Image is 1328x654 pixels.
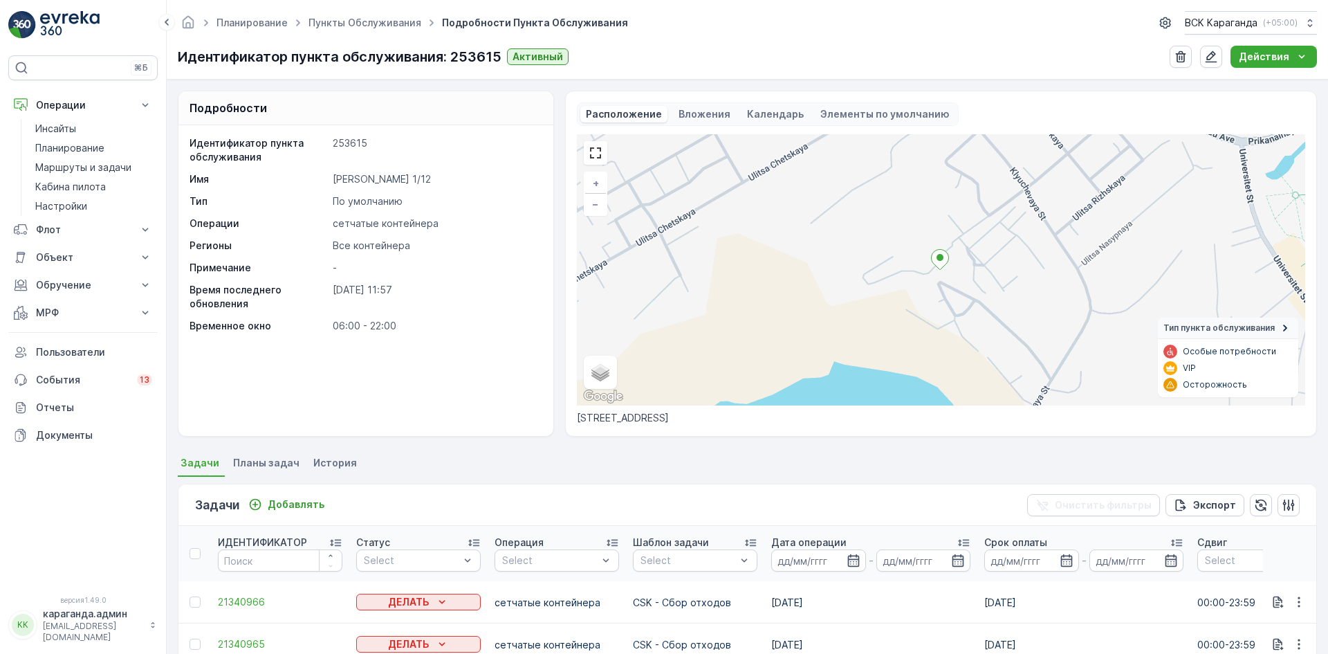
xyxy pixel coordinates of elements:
input: дд/мм/гггг [876,549,971,572]
a: Настройки [30,197,158,216]
font: Особые потребности [1183,346,1276,356]
font: ) [1295,17,1298,28]
font: 06:00 - 22:00 [333,320,396,331]
a: Увеличить масштаб [585,173,606,194]
font: [DATE] [984,639,1016,651]
font: сетчатые контейнера [495,639,600,651]
a: Открыть эту область в Google Картах (открывается в новом окне) [580,388,626,406]
font: [EMAIL_ADDRESS][DOMAIN_NAME] [43,621,116,642]
font: [DATE] [984,597,1016,608]
font: Отчеты [36,401,74,413]
button: Действия [1230,46,1317,68]
font: Пользователи [36,346,105,358]
font: 00:00-23:59 [1197,639,1255,651]
font: 21340966 [218,596,265,608]
div: Переключить выбранную строку [190,597,201,608]
font: CSK - Сбор отходов [633,639,731,651]
a: Слои [585,357,616,388]
font: Все контейнера [333,239,410,251]
a: Просмотреть в полноэкранном режиме [585,143,606,163]
font: Срок оплаты [984,536,1047,548]
a: 21340965 [218,637,342,651]
a: 21340966 [218,595,342,609]
font: +05:00 [1266,17,1295,28]
button: Добавлять [243,496,330,513]
p: Select [502,554,598,567]
font: ДЕЛАТЬ [388,638,430,650]
font: 253615 [333,137,367,149]
a: Уменьшить масштаб [585,194,606,215]
font: Настройки [35,200,87,212]
font: По умолчанию [333,195,403,207]
font: МРФ [36,307,59,318]
font: Временное окно [190,320,271,331]
a: Планирование [216,17,288,28]
font: Активный [513,51,563,62]
font: [STREET_ADDRESS] [577,412,669,424]
button: Обручение [8,271,158,299]
font: - [869,554,874,567]
font: сетчатые контейнера [333,217,439,229]
font: Операции [36,99,86,111]
p: Select [364,554,459,567]
font: ВСК Караганда [1185,17,1257,28]
font: Задачи [195,498,240,512]
font: Время последнего обновления [190,284,282,309]
button: ККкараганда.админ[EMAIL_ADDRESS][DOMAIN_NAME] [8,607,158,643]
a: Маршруты и задачи [30,158,158,177]
img: logo_light-DOdMpM7g.png [40,11,100,39]
font: Расположение [586,108,662,120]
font: События [36,374,80,385]
font: Кабина пилота [35,181,106,192]
font: Планирование [35,142,104,154]
font: [PERSON_NAME] 1/12 [333,173,431,185]
font: Обручение [36,279,91,291]
font: История [313,457,357,469]
font: Задачи [181,457,219,469]
input: дд/мм/гггг [984,549,1079,572]
input: дд/мм/гггг [771,549,866,572]
font: Сдвиг [1197,536,1227,548]
font: Инсайты [35,122,76,134]
font: [DATE] [771,597,803,608]
font: Очистить фильтры [1055,499,1152,511]
font: Примечание [190,262,251,273]
button: МРФ [8,299,158,327]
font: 1.49.0 [84,596,107,604]
a: Инсайты [30,119,158,138]
font: Идентификатор пункта обслуживания [190,137,304,163]
font: - [1082,554,1087,567]
p: Select [1205,554,1300,567]
button: ДЕЛАТЬ [356,594,481,610]
font: ИДЕНТИФИКАТОР [218,536,307,548]
font: Маршруты и задачи [35,161,131,173]
a: Планирование [30,138,158,158]
a: События13 [8,366,158,394]
font: КК [17,619,28,630]
input: Поиск [218,549,342,572]
button: Операции [8,91,158,119]
font: Статус [356,536,390,548]
font: версия [60,596,84,604]
font: 13 [140,374,149,385]
a: Пункты обслуживания [308,17,421,28]
font: Объект [36,251,73,263]
font: [DATE] 11:57 [333,284,392,296]
a: Документы [8,421,158,449]
font: Добавлять [268,498,324,510]
font: Тип [190,195,207,207]
font: Календарь [747,108,804,120]
font: Экспорт [1193,499,1236,511]
font: CSK - Сбор отходов [633,597,731,608]
font: ДЕЛАТЬ [388,596,430,608]
font: Регионы [190,239,232,251]
button: Объект [8,244,158,271]
font: сетчатые контейнера [495,597,600,608]
font: Дата операции [771,536,847,548]
font: + [593,177,599,189]
button: Активный [507,48,569,65]
font: Подробности [190,101,267,115]
font: Элементы по умолчанию [820,108,950,120]
font: Тип пункта обслуживания [1163,323,1275,333]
